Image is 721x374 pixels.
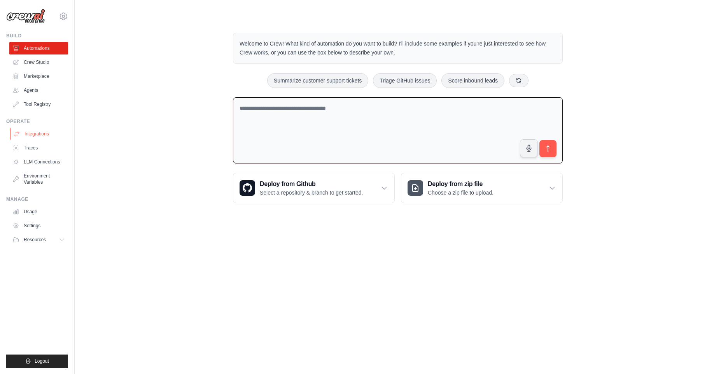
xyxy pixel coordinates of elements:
[428,189,493,197] p: Choose a zip file to upload.
[9,142,68,154] a: Traces
[373,73,437,88] button: Triage GitHub issues
[428,179,493,189] h3: Deploy from zip file
[9,205,68,218] a: Usage
[9,42,68,54] a: Automations
[9,219,68,232] a: Settings
[441,73,504,88] button: Score inbound leads
[267,73,368,88] button: Summarize customer support tickets
[9,56,68,68] a: Crew Studio
[6,196,68,202] div: Manage
[240,39,556,57] p: Welcome to Crew! What kind of automation do you want to build? I'll include some examples if you'...
[6,355,68,368] button: Logout
[9,70,68,83] a: Marketplace
[35,358,49,364] span: Logout
[9,98,68,111] a: Tool Registry
[9,234,68,246] button: Resources
[260,189,363,197] p: Select a repository & branch to get started.
[6,33,68,39] div: Build
[9,84,68,97] a: Agents
[9,156,68,168] a: LLM Connections
[24,237,46,243] span: Resources
[6,118,68,125] div: Operate
[9,170,68,188] a: Environment Variables
[10,128,69,140] a: Integrations
[682,337,721,374] iframe: Chat Widget
[260,179,363,189] h3: Deploy from Github
[6,9,45,24] img: Logo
